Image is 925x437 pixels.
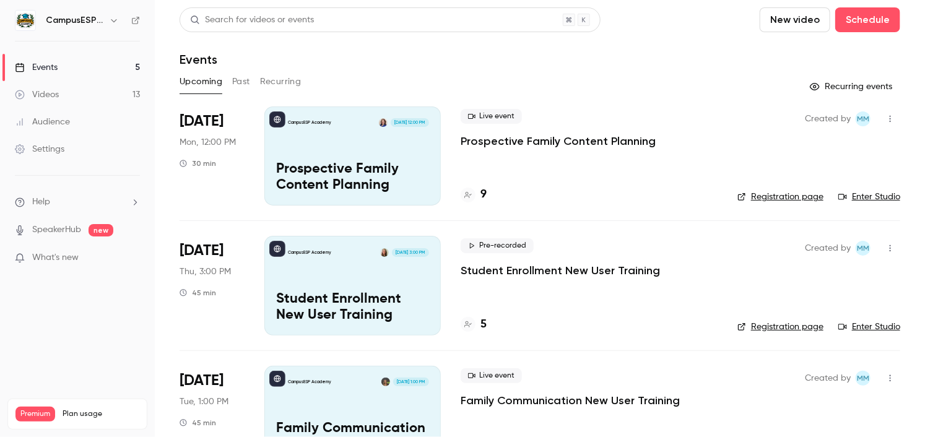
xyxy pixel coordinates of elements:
[180,418,216,428] div: 45 min
[180,106,245,206] div: Sep 15 Mon, 12:00 PM (America/New York)
[180,236,245,335] div: Sep 18 Thu, 3:00 PM (America/New York)
[380,248,389,257] img: Mairin Matthews
[125,253,140,264] iframe: Noticeable Trigger
[461,134,656,149] a: Prospective Family Content Planning
[32,196,50,209] span: Help
[15,143,64,155] div: Settings
[838,321,900,333] a: Enter Studio
[46,14,104,27] h6: CampusESP Academy
[805,371,851,386] span: Created by
[180,396,228,408] span: Tue, 1:00 PM
[288,379,331,385] p: CampusESP Academy
[264,106,441,206] a: Prospective Family Content PlanningCampusESP AcademyKerri Meeks-Griffin[DATE] 12:00 PMProspective...
[856,111,871,126] span: Mairin Matthews
[391,118,428,127] span: [DATE] 12:00 PM
[180,371,224,391] span: [DATE]
[857,241,869,256] span: MM
[461,316,487,333] a: 5
[15,116,70,128] div: Audience
[288,119,331,126] p: CampusESP Academy
[89,224,113,236] span: new
[856,371,871,386] span: Mairin Matthews
[838,191,900,203] a: Enter Studio
[480,186,487,203] h4: 9
[461,238,534,253] span: Pre-recorded
[15,11,35,30] img: CampusESP Academy
[180,136,236,149] span: Mon, 12:00 PM
[264,236,441,335] a: Student Enrollment New User TrainingCampusESP AcademyMairin Matthews[DATE] 3:00 PMStudent Enrollm...
[379,118,388,127] img: Kerri Meeks-Griffin
[461,109,522,124] span: Live event
[15,196,140,209] li: help-dropdown-opener
[461,393,680,408] a: Family Communication New User Training
[737,191,823,203] a: Registration page
[461,368,522,383] span: Live event
[480,316,487,333] h4: 5
[180,266,231,278] span: Thu, 3:00 PM
[63,409,139,419] span: Plan usage
[15,407,55,422] span: Premium
[737,321,823,333] a: Registration page
[276,162,429,194] p: Prospective Family Content Planning
[461,186,487,203] a: 9
[180,52,217,67] h1: Events
[804,77,900,97] button: Recurring events
[760,7,830,32] button: New video
[260,72,302,92] button: Recurring
[15,61,58,74] div: Events
[805,241,851,256] span: Created by
[180,72,222,92] button: Upcoming
[805,111,851,126] span: Created by
[276,292,429,324] p: Student Enrollment New User Training
[288,249,331,256] p: CampusESP Academy
[857,111,869,126] span: MM
[856,241,871,256] span: Mairin Matthews
[190,14,314,27] div: Search for videos or events
[392,248,428,257] span: [DATE] 3:00 PM
[461,263,660,278] a: Student Enrollment New User Training
[857,371,869,386] span: MM
[232,72,250,92] button: Past
[180,241,224,261] span: [DATE]
[15,89,59,101] div: Videos
[32,223,81,236] a: SpeakerHub
[393,378,428,386] span: [DATE] 1:00 PM
[381,378,390,386] img: Mira Gandhi
[835,7,900,32] button: Schedule
[180,288,216,298] div: 45 min
[180,158,216,168] div: 30 min
[180,111,224,131] span: [DATE]
[32,251,79,264] span: What's new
